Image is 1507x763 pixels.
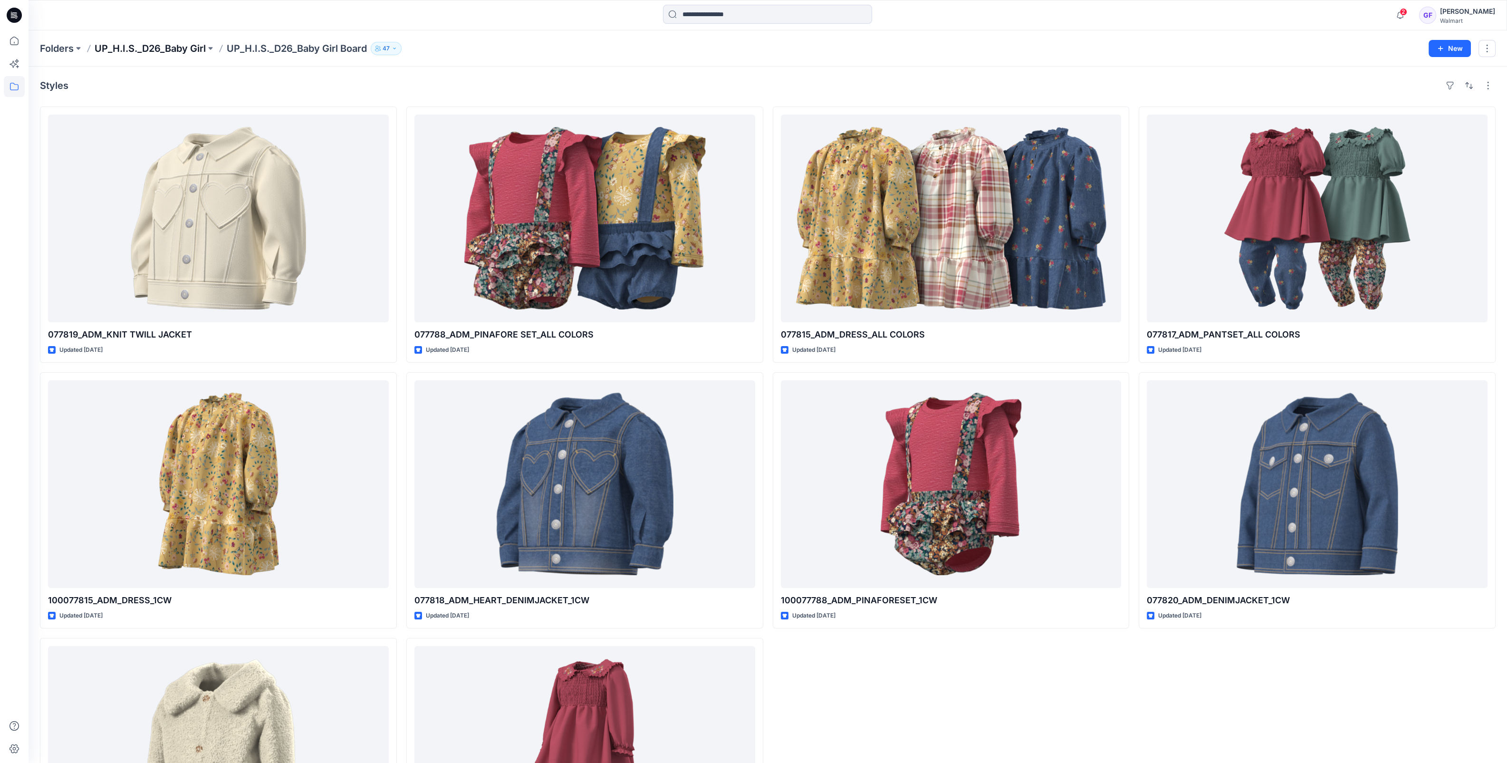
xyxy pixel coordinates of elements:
[426,345,469,355] p: Updated [DATE]
[40,42,74,55] a: Folders
[1440,6,1495,17] div: [PERSON_NAME]
[414,380,755,588] a: 077818_ADM_HEART_DENIMJACKET_1CW
[414,328,755,341] p: 077788_ADM_PINAFORE SET_ALL COLORS
[792,345,835,355] p: Updated [DATE]
[48,328,389,341] p: 077819_ADM_KNIT TWILL JACKET
[781,380,1122,588] a: 100077788_ADM_PINAFORESET_1CW
[1429,40,1471,57] button: New
[1400,8,1407,16] span: 2
[1158,611,1201,621] p: Updated [DATE]
[781,594,1122,607] p: 100077788_ADM_PINAFORESET_1CW
[781,115,1122,322] a: 077815_ADM_DRESS_ALL COLORS
[1419,7,1436,24] div: GF
[1147,594,1488,607] p: 077820_ADM_DENIMJACKET_1CW
[383,43,390,54] p: 47
[792,611,835,621] p: Updated [DATE]
[781,328,1122,341] p: 077815_ADM_DRESS_ALL COLORS
[1147,115,1488,322] a: 077817_ADM_PANTSET_ALL COLORS
[1440,17,1495,24] div: Walmart
[95,42,206,55] a: UP_H.I.S._D26_Baby Girl
[48,380,389,588] a: 100077815_ADM_DRESS_1CW
[426,611,469,621] p: Updated [DATE]
[59,611,103,621] p: Updated [DATE]
[48,594,389,607] p: 100077815_ADM_DRESS_1CW
[1158,345,1201,355] p: Updated [DATE]
[1147,380,1488,588] a: 077820_ADM_DENIMJACKET_1CW
[371,42,402,55] button: 47
[414,115,755,322] a: 077788_ADM_PINAFORE SET_ALL COLORS
[59,345,103,355] p: Updated [DATE]
[1147,328,1488,341] p: 077817_ADM_PANTSET_ALL COLORS
[227,42,367,55] p: UP_H.I.S._D26_Baby Girl Board
[40,80,68,91] h4: Styles
[48,115,389,322] a: 077819_ADM_KNIT TWILL JACKET
[414,594,755,607] p: 077818_ADM_HEART_DENIMJACKET_1CW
